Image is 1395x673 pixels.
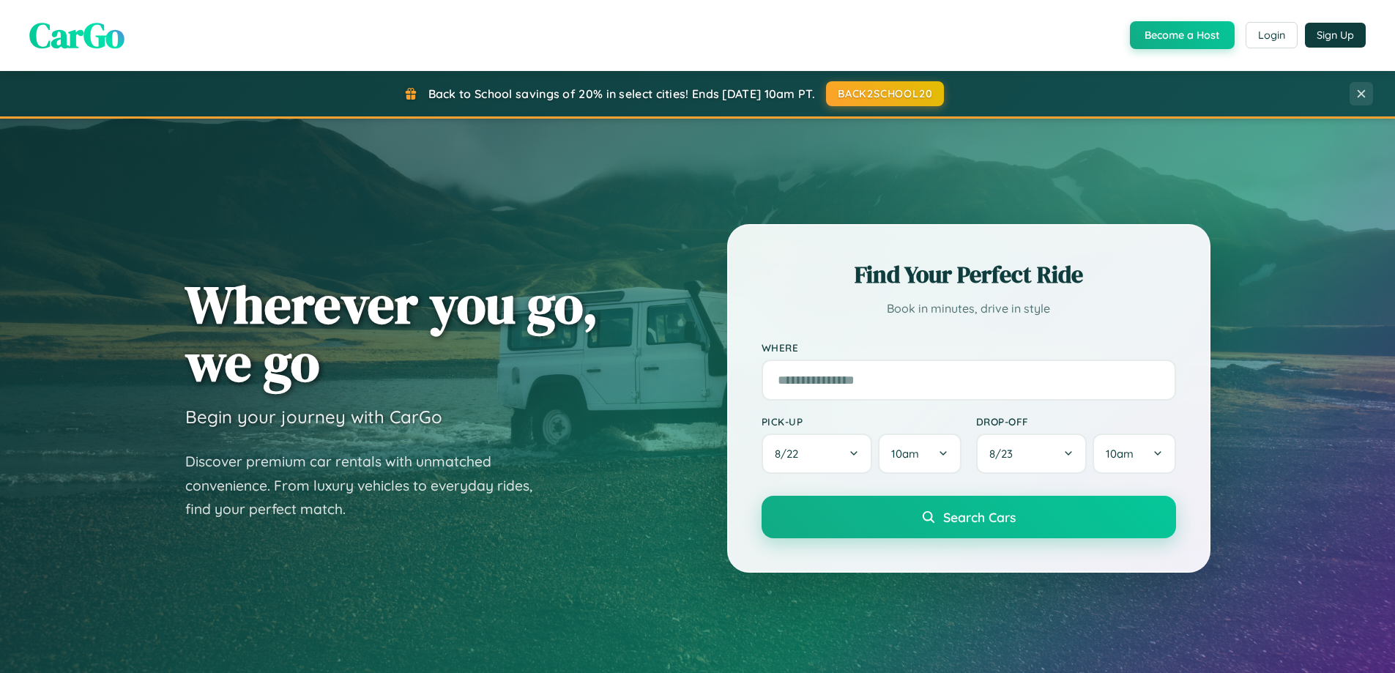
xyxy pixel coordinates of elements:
span: 8 / 23 [989,447,1020,461]
button: Login [1246,22,1298,48]
h2: Find Your Perfect Ride [762,259,1176,291]
span: 10am [1106,447,1134,461]
button: Become a Host [1130,21,1235,49]
span: 8 / 22 [775,447,806,461]
label: Pick-up [762,415,961,428]
button: Search Cars [762,496,1176,538]
button: Sign Up [1305,23,1366,48]
button: 8/22 [762,434,873,474]
button: 10am [1093,434,1175,474]
p: Discover premium car rentals with unmatched convenience. From luxury vehicles to everyday rides, ... [185,450,551,521]
button: 10am [878,434,961,474]
span: 10am [891,447,919,461]
span: Search Cars [943,509,1016,525]
button: BACK2SCHOOL20 [826,81,944,106]
button: 8/23 [976,434,1087,474]
span: CarGo [29,11,124,59]
h1: Wherever you go, we go [185,275,598,391]
label: Where [762,341,1176,354]
p: Book in minutes, drive in style [762,298,1176,319]
h3: Begin your journey with CarGo [185,406,442,428]
span: Back to School savings of 20% in select cities! Ends [DATE] 10am PT. [428,86,815,101]
label: Drop-off [976,415,1176,428]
